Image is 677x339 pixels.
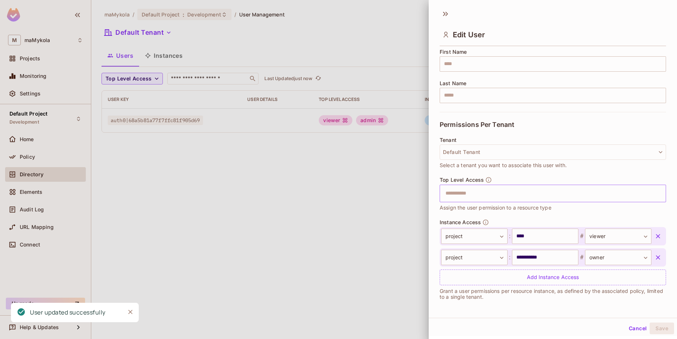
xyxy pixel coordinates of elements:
p: Grant a user permissions per resource instance, as defined by the associated policy, limited to a... [440,288,666,300]
span: Edit User [453,30,485,39]
div: project [441,229,508,244]
button: Close [125,306,136,317]
span: Tenant [440,137,456,143]
button: Default Tenant [440,144,666,160]
span: First Name [440,49,467,55]
div: owner [585,250,651,265]
button: Save [650,323,674,334]
span: Top Level Access [440,177,484,183]
div: User updated successfully [30,308,106,317]
span: : [508,232,512,241]
div: Add Instance Access [440,270,666,285]
span: Last Name [440,80,466,86]
span: # [578,232,585,241]
span: Permissions Per Tenant [440,121,514,128]
span: Instance Access [440,219,481,225]
span: Assign the user permission to a resource type [440,204,551,212]
span: # [578,253,585,262]
button: Cancel [626,323,650,334]
span: : [508,253,512,262]
div: viewer [585,229,651,244]
span: Select a tenant you want to associate this user with. [440,161,567,169]
div: project [441,250,508,265]
button: Open [662,192,663,194]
